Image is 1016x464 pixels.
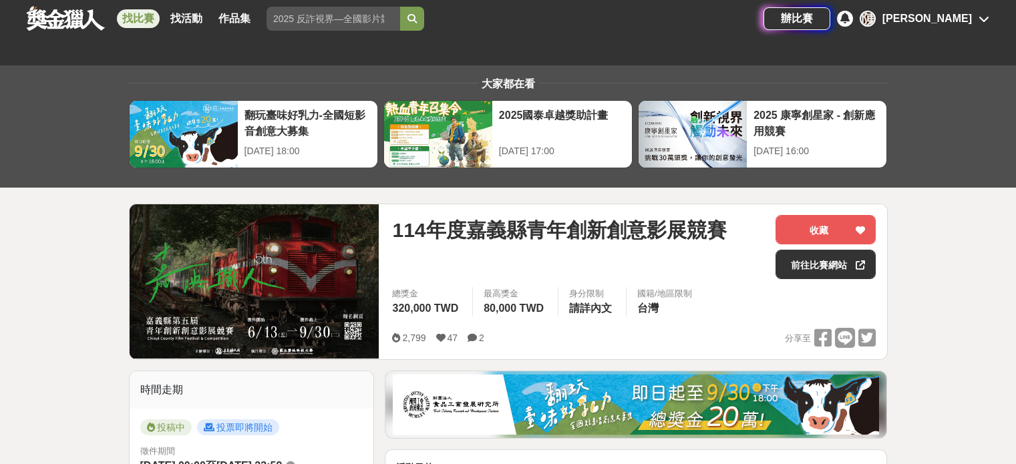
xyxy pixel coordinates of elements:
[753,144,880,158] div: [DATE] 16:00
[244,107,371,138] div: 翻玩臺味好乳力-全國短影音創意大募集
[776,250,876,279] a: 前往比賽網站
[479,332,484,343] span: 2
[638,100,887,168] a: 2025 康寧創星家 - 創新應用競賽[DATE] 16:00
[764,7,830,30] a: 辦比賽
[499,144,625,158] div: [DATE] 17:00
[776,215,876,244] button: 收藏
[569,302,612,314] span: 請詳內文
[402,332,426,343] span: 2,799
[197,419,279,435] span: 投票即將開始
[785,328,811,349] span: 分享至
[267,7,400,31] input: 2025 反詐視界—全國影片競賽
[478,78,538,89] span: 大家都在看
[753,107,880,138] div: 2025 康寧創星家 - 創新應用競賽
[383,100,633,168] a: 2025國泰卓越獎助計畫[DATE] 17:00
[244,144,371,158] div: [DATE] 18:00
[637,287,692,300] div: 國籍/地區限制
[392,215,726,245] span: 114年度嘉義縣青年創新創意影展競賽
[213,9,256,28] a: 作品集
[140,446,175,456] span: 徵件期間
[130,204,379,359] img: Cover Image
[882,11,972,27] div: [PERSON_NAME]
[393,375,879,435] img: 1c81a89c-c1b3-4fd6-9c6e-7d29d79abef5.jpg
[860,11,876,27] div: 陳
[484,287,547,300] span: 最高獎金
[392,287,462,300] span: 總獎金
[117,9,160,28] a: 找比賽
[484,302,544,314] span: 80,000 TWD
[569,287,615,300] div: 身分限制
[637,302,659,314] span: 台灣
[448,332,458,343] span: 47
[392,302,458,314] span: 320,000 TWD
[165,9,208,28] a: 找活動
[130,371,374,409] div: 時間走期
[499,107,625,138] div: 2025國泰卓越獎助計畫
[140,419,192,435] span: 投稿中
[129,100,378,168] a: 翻玩臺味好乳力-全國短影音創意大募集[DATE] 18:00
